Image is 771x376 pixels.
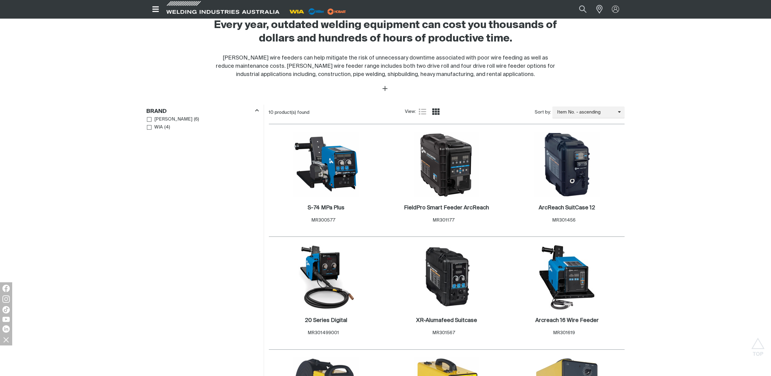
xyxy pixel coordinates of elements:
span: MR301177 [433,218,455,222]
span: ( 4 ) [164,124,170,131]
a: FieldPro Smart Feeder ArcReach [404,204,489,211]
span: [PERSON_NAME] wire feeders can help mitigate the risk of unnecessary downtime associated with poo... [216,55,555,77]
img: YouTube [2,317,10,322]
img: miller [326,7,348,16]
span: Item No. - ascending [552,109,618,116]
div: 10 [269,110,405,116]
span: [PERSON_NAME] [154,116,192,123]
a: miller [326,9,348,14]
img: XR-Alumafeed Suitcase [414,245,479,310]
span: product(s) found [275,110,310,115]
a: WIA [147,123,163,132]
h2: S-74 MPa Plus [308,205,344,211]
img: S-74 MPa Plus [294,132,359,197]
a: ArcReach SuitCase 12 [539,204,595,211]
span: MR301499001 [308,331,339,335]
span: ( 6 ) [194,116,199,123]
h2: ArcReach SuitCase 12 [539,205,595,211]
h2: XR-Alumafeed Suitcase [416,318,477,323]
a: Arcreach 16 Wire Feeder [535,317,599,324]
button: Scroll to top [751,338,765,352]
a: [PERSON_NAME] [147,115,193,124]
section: Product list controls [269,105,625,120]
div: Brand [147,107,259,115]
a: S-74 MPa Plus [308,204,344,211]
img: ArcReach SuitCase 12 [534,132,600,197]
a: XR-Alumafeed Suitcase [416,317,477,324]
img: hide socials [1,334,11,345]
a: 20 Series Digital [305,317,347,324]
input: Product name or item number... [565,2,593,16]
img: FieldPro Smart Feeder ArcReach [414,132,479,197]
span: View: [405,108,416,115]
span: MR301456 [552,218,576,222]
h2: Every year, outdated welding equipment can cost you thousands of dollars and hundreds of hours of... [214,19,558,45]
span: MR301619 [553,331,575,335]
img: 20 Series Digital [294,245,359,310]
span: MR301567 [432,331,455,335]
span: Sort by: [535,109,551,116]
aside: Filters [147,105,259,132]
img: Facebook [2,285,10,292]
h3: Brand [147,108,167,115]
img: Instagram [2,295,10,303]
button: Search products [573,2,593,16]
span: WIA [154,124,163,131]
h2: FieldPro Smart Feeder ArcReach [404,205,489,211]
img: TikTok [2,306,10,313]
a: List view [419,108,426,115]
span: MR300577 [311,218,335,222]
img: LinkedIn [2,325,10,333]
h2: 20 Series Digital [305,318,347,323]
ul: Brand [147,115,259,132]
h2: Arcreach 16 Wire Feeder [535,318,599,323]
img: Arcreach 16 Wire Feeder [534,245,600,310]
